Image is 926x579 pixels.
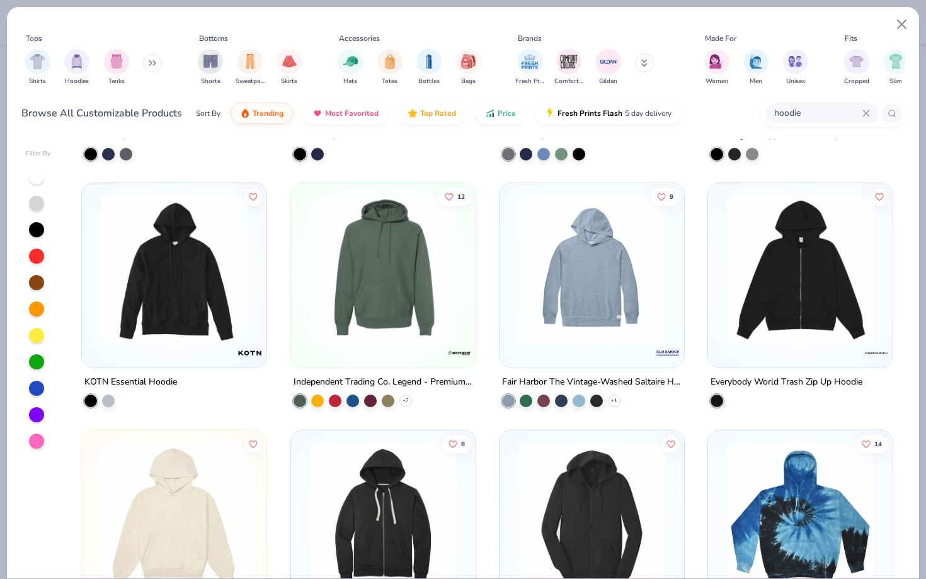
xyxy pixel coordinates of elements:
[711,374,862,390] div: Everybody World Trash Zip Up Hoodie
[844,77,869,86] span: Cropped
[25,49,50,86] div: filter for Shirts
[25,49,50,86] button: filter button
[864,340,889,366] img: Everybody World logo
[855,435,888,453] button: Like
[743,49,769,86] div: filter for Men
[438,188,471,206] button: Like
[110,54,123,69] img: Tanks Image
[515,49,544,86] div: filter for Fresh Prints
[721,196,880,342] img: 6644c3c2-0df1-43e2-8e84-0f04ee7907e8
[244,435,262,453] button: Like
[460,441,464,447] span: 8
[651,188,680,206] button: Like
[312,108,323,118] img: most_fav.gif
[849,54,864,69] img: Cropped Image
[705,33,736,44] div: Made For
[599,77,617,86] span: Gildan
[596,49,621,86] button: filter button
[29,77,46,86] span: Shirts
[672,196,831,342] img: 6afbc706-ee0b-4009-b001-1a45a30ecc44
[238,340,263,366] img: KOTN logo
[670,194,673,200] span: 9
[408,108,418,118] img: TopRated.gif
[457,194,464,200] span: 12
[463,196,622,342] img: df1b5da2-601a-4d18-9588-f89998760ee8
[512,196,672,342] img: f3d98990-6d86-4cb0-bd4e-c2ee8b0b0516
[383,54,397,69] img: Totes Image
[294,374,473,390] div: Independent Trading Co. Legend - Premium Heavyweight Cross-Grain Hoodie
[625,106,672,121] span: 5 day delivery
[518,33,542,44] div: Brands
[84,128,231,143] div: Marine Layer Sunset Pullover Hoodie
[104,49,129,86] div: filter for Tanks
[304,196,463,342] img: 4175c37f-7611-49db-9f87-722eaace271b
[545,108,555,118] img: flash.gif
[456,49,481,86] button: filter button
[403,397,409,405] span: + 7
[338,49,363,86] button: filter button
[104,49,129,86] button: filter button
[277,49,302,86] div: filter for Skirts
[26,33,42,44] div: Tops
[236,49,265,86] button: filter button
[422,54,436,69] img: Bottles Image
[442,435,471,453] button: Like
[84,374,177,390] div: KOTN Essential Hoodie
[377,49,403,86] div: filter for Totes
[65,77,89,86] span: Hoodies
[502,374,682,390] div: Fair Harbor The Vintage-Washed Saltaire Hoodie
[240,108,250,118] img: trending.gif
[498,108,516,118] span: Price
[611,397,617,405] span: + 1
[201,77,220,86] span: Shorts
[883,49,908,86] div: filter for Slim
[26,149,51,159] div: Filter By
[398,103,466,124] button: Top Rated
[889,54,903,69] img: Slim Image
[554,77,583,86] span: Comfort Colors
[743,49,769,86] button: filter button
[243,54,257,69] img: Sweatpants Image
[277,49,302,86] button: filter button
[282,54,297,69] img: Skirts Image
[21,106,182,121] div: Browse All Customizable Products
[203,54,218,69] img: Shorts Image
[596,49,621,86] div: filter for Gildan
[535,103,681,124] button: Fresh Prints Flash5 day delivery
[418,77,440,86] span: Bottles
[845,33,857,44] div: Fits
[339,33,380,44] div: Accessories
[783,49,808,86] button: filter button
[416,49,442,86] div: filter for Bottles
[662,435,680,453] button: Like
[655,340,680,366] img: Fair Harbor logo
[416,49,442,86] button: filter button
[883,49,908,86] button: filter button
[236,49,265,86] div: filter for Sweatpants
[377,49,403,86] button: filter button
[198,49,223,86] div: filter for Shorts
[788,54,803,69] img: Unisex Image
[343,77,357,86] span: Hats
[64,49,89,86] button: filter button
[786,77,805,86] span: Unisex
[844,49,869,86] button: filter button
[236,77,265,86] span: Sweatpants
[382,77,397,86] span: Totes
[281,77,297,86] span: Skirts
[599,52,618,71] img: Gildan Image
[198,49,223,86] button: filter button
[244,188,262,206] button: Like
[844,49,869,86] div: filter for Cropped
[871,188,888,206] button: Like
[520,52,539,71] img: Fresh Prints Image
[325,108,379,118] span: Most Favorited
[890,13,914,37] button: Close
[30,54,45,69] img: Shirts Image
[461,77,476,86] span: Bags
[303,103,388,124] button: Most Favorited
[64,49,89,86] div: filter for Hoodies
[199,33,228,44] div: Bottoms
[704,49,729,86] button: filter button
[447,340,472,366] img: Independent Trading Co. logo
